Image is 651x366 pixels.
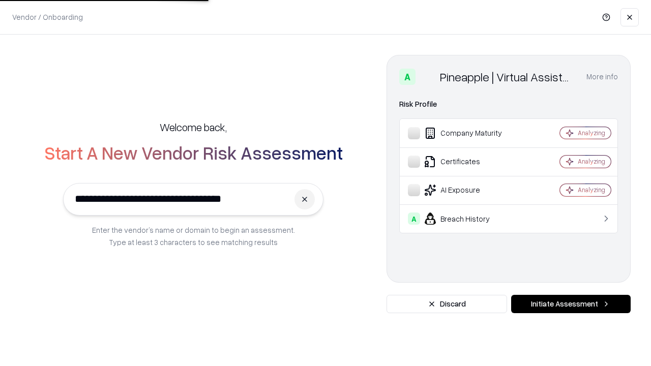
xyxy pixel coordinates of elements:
[420,69,436,85] img: Pineapple | Virtual Assistant Agency
[586,68,618,86] button: More info
[92,224,295,248] p: Enter the vendor’s name or domain to begin an assessment. Type at least 3 characters to see match...
[44,142,343,163] h2: Start A New Vendor Risk Assessment
[578,157,605,166] div: Analyzing
[578,186,605,194] div: Analyzing
[408,212,420,225] div: A
[399,98,618,110] div: Risk Profile
[440,69,574,85] div: Pineapple | Virtual Assistant Agency
[160,120,227,134] h5: Welcome back,
[408,127,529,139] div: Company Maturity
[399,69,416,85] div: A
[408,156,529,168] div: Certificates
[511,295,631,313] button: Initiate Assessment
[387,295,507,313] button: Discard
[408,212,529,225] div: Breach History
[408,184,529,196] div: AI Exposure
[578,129,605,137] div: Analyzing
[12,12,83,22] p: Vendor / Onboarding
